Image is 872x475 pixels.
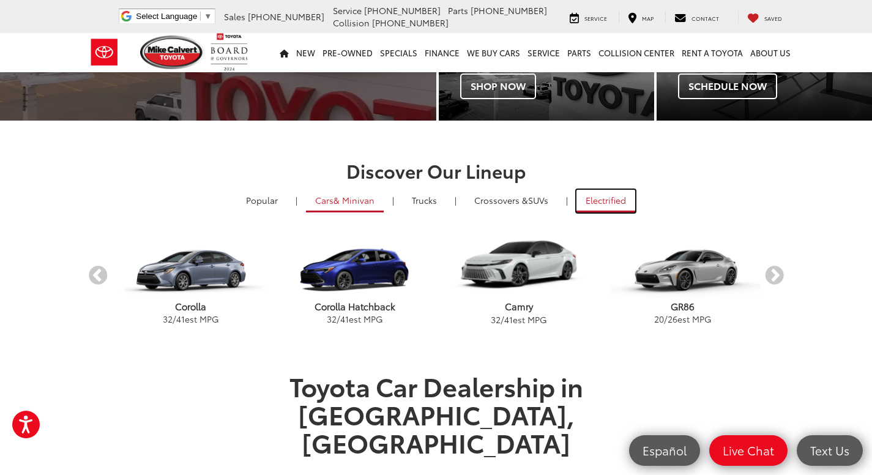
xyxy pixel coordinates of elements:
[717,443,780,458] span: Live Chat
[224,10,245,23] span: Sales
[81,32,127,72] img: Toyota
[584,14,607,22] span: Service
[668,313,677,325] span: 26
[709,435,788,466] a: Live Chat
[273,313,437,325] p: / est MPG
[654,313,664,325] span: 20
[437,313,601,326] p: / est MPG
[804,443,855,458] span: Text Us
[88,266,109,287] button: Previous
[441,232,597,298] img: Toyota Camry
[276,33,293,72] a: Home
[595,33,678,72] a: Collision Center
[564,33,595,72] a: Parts
[678,73,777,99] span: Schedule Now
[273,300,437,313] p: Corolla Hatchback
[747,33,794,72] a: About Us
[465,190,557,211] a: SUVs
[293,33,319,72] a: New
[376,33,421,72] a: Specials
[563,194,571,206] li: |
[334,194,375,206] span: & Minivan
[136,12,212,21] a: Select Language​
[601,313,765,325] p: / est MPG
[319,33,376,72] a: Pre-Owned
[576,190,635,212] a: Electrified
[665,11,728,23] a: Contact
[389,194,397,206] li: |
[421,33,463,72] a: Finance
[248,10,324,23] span: [PHONE_NUMBER]
[764,14,782,22] span: Saved
[136,12,197,21] span: Select Language
[364,4,441,17] span: [PHONE_NUMBER]
[491,313,501,326] span: 32
[333,17,370,29] span: Collision
[306,190,384,212] a: Cars
[642,14,654,22] span: Map
[293,194,300,206] li: |
[629,435,700,466] a: Español
[109,313,273,325] p: / est MPG
[678,33,747,72] a: Rent a Toyota
[460,73,536,99] span: Shop Now
[636,443,693,458] span: Español
[764,266,785,287] button: Next
[237,190,287,211] a: Popular
[88,221,785,331] aside: carousel
[88,160,785,181] h2: Discover Our Lineup
[601,300,765,313] p: GR86
[452,194,460,206] li: |
[109,300,273,313] p: Corolla
[448,4,468,17] span: Parts
[327,313,337,325] span: 32
[691,14,719,22] span: Contact
[277,232,433,298] img: Toyota Corolla Hatchback
[340,313,349,325] span: 41
[333,4,362,17] span: Service
[176,313,185,325] span: 41
[140,36,205,69] img: Mike Calvert Toyota
[474,194,528,206] span: Crossovers &
[204,12,212,21] span: ▼
[163,313,173,325] span: 32
[463,33,524,72] a: WE BUY CARS
[605,232,761,298] img: Toyota GR86
[524,33,564,72] a: Service
[561,11,616,23] a: Service
[797,435,863,466] a: Text Us
[619,11,663,23] a: Map
[403,190,446,211] a: Trucks
[200,12,201,21] span: ​
[437,300,601,313] p: Camry
[372,17,449,29] span: [PHONE_NUMBER]
[504,313,513,326] span: 41
[113,232,269,298] img: Toyota Corolla
[471,4,547,17] span: [PHONE_NUMBER]
[738,11,791,23] a: My Saved Vehicles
